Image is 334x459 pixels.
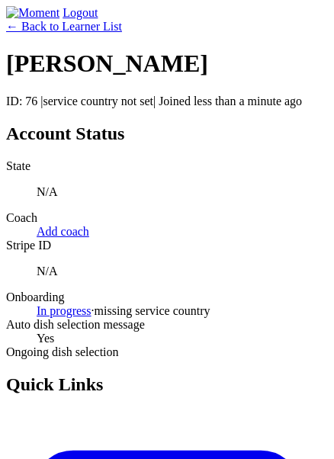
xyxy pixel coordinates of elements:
[6,6,59,20] img: Moment
[6,345,328,359] dt: Ongoing dish selection
[37,185,328,199] p: N/A
[6,50,328,78] h1: [PERSON_NAME]
[37,332,54,345] span: Yes
[92,304,95,317] span: ·
[95,304,210,317] span: missing service country
[6,20,122,33] a: ← Back to Learner List
[6,124,328,144] h2: Account Status
[37,225,89,238] a: Add coach
[6,318,328,332] dt: Auto dish selection message
[6,374,328,395] h2: Quick Links
[6,290,328,304] dt: Onboarding
[63,6,98,19] a: Logout
[37,265,328,278] p: N/A
[6,159,328,173] dt: State
[37,304,92,317] a: In progress
[43,95,153,108] span: service country not set
[6,211,328,225] dt: Coach
[6,95,328,108] p: ID: 76 | | Joined less than a minute ago
[6,239,328,252] dt: Stripe ID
